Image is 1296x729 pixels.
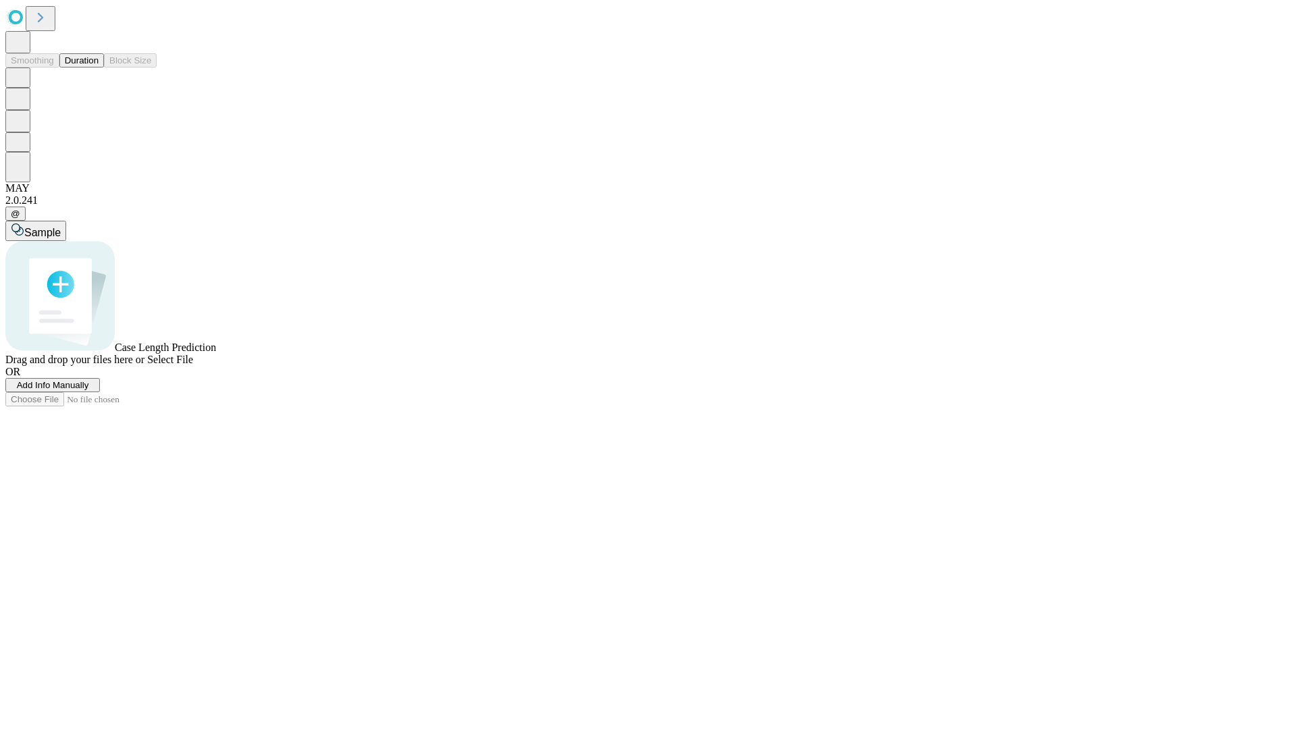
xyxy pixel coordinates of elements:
[17,380,89,390] span: Add Info Manually
[11,209,20,219] span: @
[24,227,61,238] span: Sample
[5,182,1291,194] div: MAY
[5,378,100,392] button: Add Info Manually
[115,342,216,353] span: Case Length Prediction
[5,354,144,365] span: Drag and drop your files here or
[59,53,104,67] button: Duration
[5,221,66,241] button: Sample
[147,354,193,365] span: Select File
[5,194,1291,207] div: 2.0.241
[5,366,20,377] span: OR
[5,53,59,67] button: Smoothing
[104,53,157,67] button: Block Size
[5,207,26,221] button: @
